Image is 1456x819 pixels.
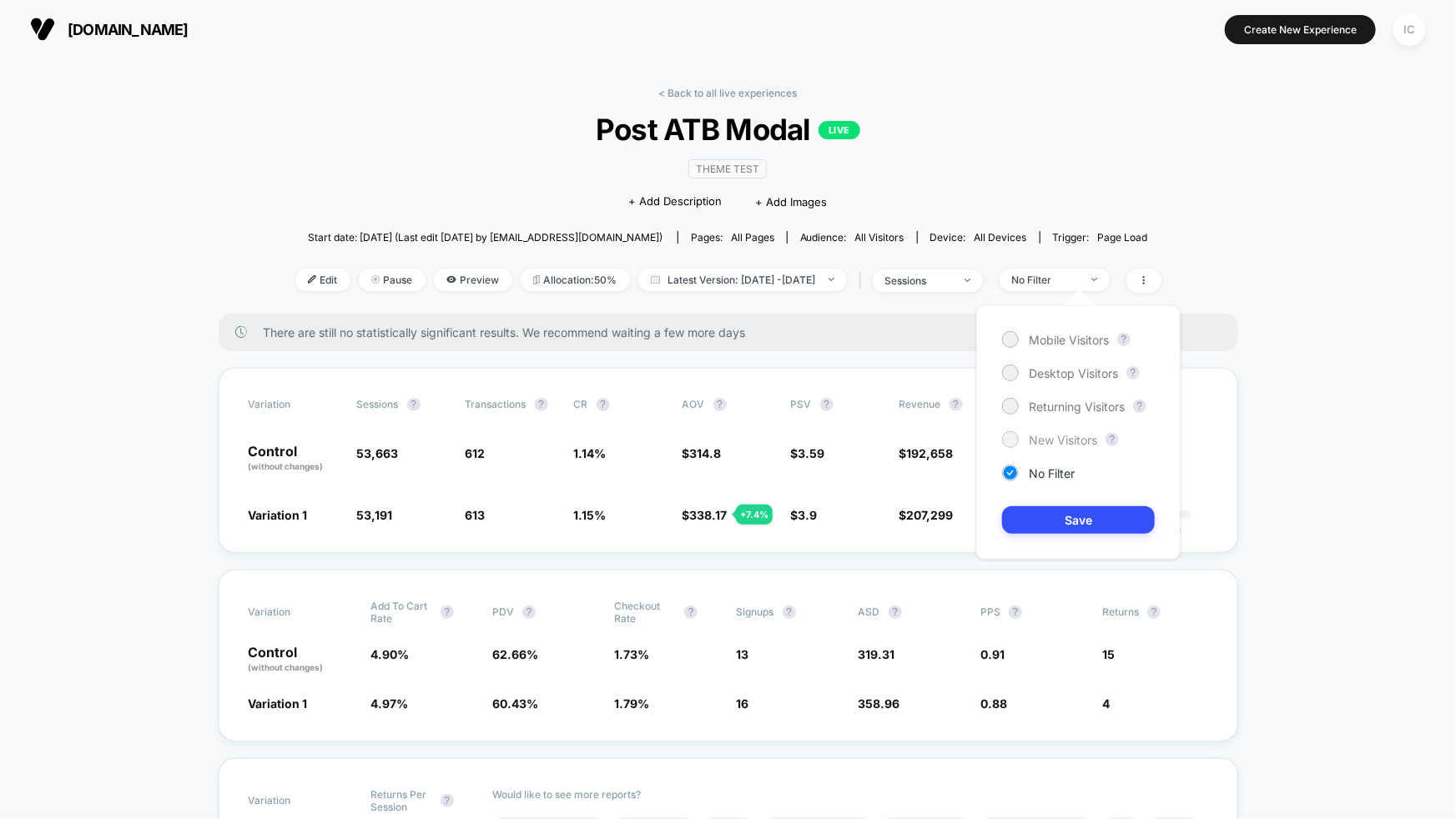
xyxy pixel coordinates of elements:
button: ? [1106,433,1119,446]
span: 1.14 % [574,446,607,460]
span: Desktop Visitors [1029,366,1118,380]
span: 16 [737,696,749,711]
span: [DOMAIN_NAME] [68,21,189,38]
div: No Filter [1012,274,1079,286]
span: Theme Test [688,159,767,178]
img: end [371,275,380,284]
span: 15 [1102,647,1115,661]
div: Audience: [800,231,904,244]
span: PSV [791,398,812,410]
img: end [965,279,970,282]
button: ? [684,605,698,619]
button: ? [441,794,454,807]
span: 4 [1102,696,1110,711]
span: all devices [975,231,1027,244]
span: Post ATB Modal [338,112,1117,147]
span: Returns Per Session [370,788,432,813]
span: $ [791,508,818,522]
span: 0.88 [980,696,1007,711]
a: < Back to all live experiences [659,87,798,99]
img: rebalance [533,275,540,284]
span: 62.66 % [492,647,538,661]
button: ? [522,605,536,619]
span: Variation 1 [249,508,308,522]
p: LIVE [819,121,860,139]
span: 1.79 % [614,696,649,711]
span: $ [899,446,954,460]
button: ? [820,398,834,411]
span: Returns [1102,605,1139,618]
span: 13 [737,647,749,661]
span: Variation [249,600,340,625]
span: | [855,269,873,293]
button: ? [713,398,727,411]
span: PPS [980,605,1000,618]
span: 1.73 % [614,647,649,661]
div: sessions [885,274,952,287]
button: ? [535,398,548,411]
button: Save [1002,506,1155,534]
button: ? [950,398,963,411]
span: (without changes) [249,662,324,672]
span: Edit [295,269,350,291]
span: $ [899,508,954,522]
button: ? [597,398,610,411]
div: Trigger: [1053,231,1148,244]
span: Revenue [899,398,941,410]
button: IC [1388,13,1431,47]
img: end [1091,278,1097,281]
span: ASD [859,605,880,618]
span: Checkout Rate [614,600,676,625]
span: Signups [737,605,774,618]
span: Pause [359,269,426,291]
span: + Add Description [628,193,722,210]
div: Pages: [691,231,774,244]
span: PDV [492,605,514,618]
span: 319.31 [859,647,895,661]
button: Create New Experience [1225,15,1376,44]
span: Latest Version: [DATE] - [DATE] [638,269,847,291]
span: Page Load [1098,231,1148,244]
button: ? [407,398,421,411]
div: + 7.4 % [736,505,773,525]
span: 358.96 [859,696,900,711]
span: New Visitors [1029,433,1097,447]
span: Variation [249,398,340,411]
span: Start date: [DATE] (Last edit [DATE] by [EMAIL_ADDRESS][DOMAIN_NAME]) [308,231,663,244]
span: 0.91 [980,647,1005,661]
span: 4.90 % [370,647,409,661]
img: edit [308,275,316,284]
span: Returning Visitors [1029,399,1125,414]
span: AOV [683,398,705,410]
span: 53,191 [357,508,393,522]
button: ? [889,605,902,619]
span: Preview [434,269,512,291]
span: All Visitors [855,231,904,244]
img: calendar [651,275,660,284]
span: Variation [249,788,340,813]
button: ? [441,605,454,619]
span: Allocation: 50% [521,269,630,291]
span: $ [683,446,722,460]
span: 53,663 [357,446,399,460]
span: 3.59 [799,446,825,460]
img: end [829,278,834,281]
button: ? [1009,605,1022,619]
span: $ [683,508,728,522]
span: 612 [466,446,486,460]
img: Visually logo [30,17,55,42]
span: (without changes) [249,461,324,471]
span: + Add Images [755,195,827,209]
span: 60.43 % [492,696,538,711]
button: ? [1117,333,1131,346]
p: Would like to see more reports? [492,788,1208,801]
span: 207,299 [907,508,954,522]
span: Variation 1 [249,696,308,711]
button: [DOMAIN_NAME] [25,16,194,43]
div: IC [1393,13,1426,46]
span: Add To Cart Rate [370,600,432,625]
span: Transactions [466,398,526,410]
span: Device: [917,231,1040,244]
span: Mobile Visitors [1029,333,1109,347]
span: 192,658 [907,446,954,460]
